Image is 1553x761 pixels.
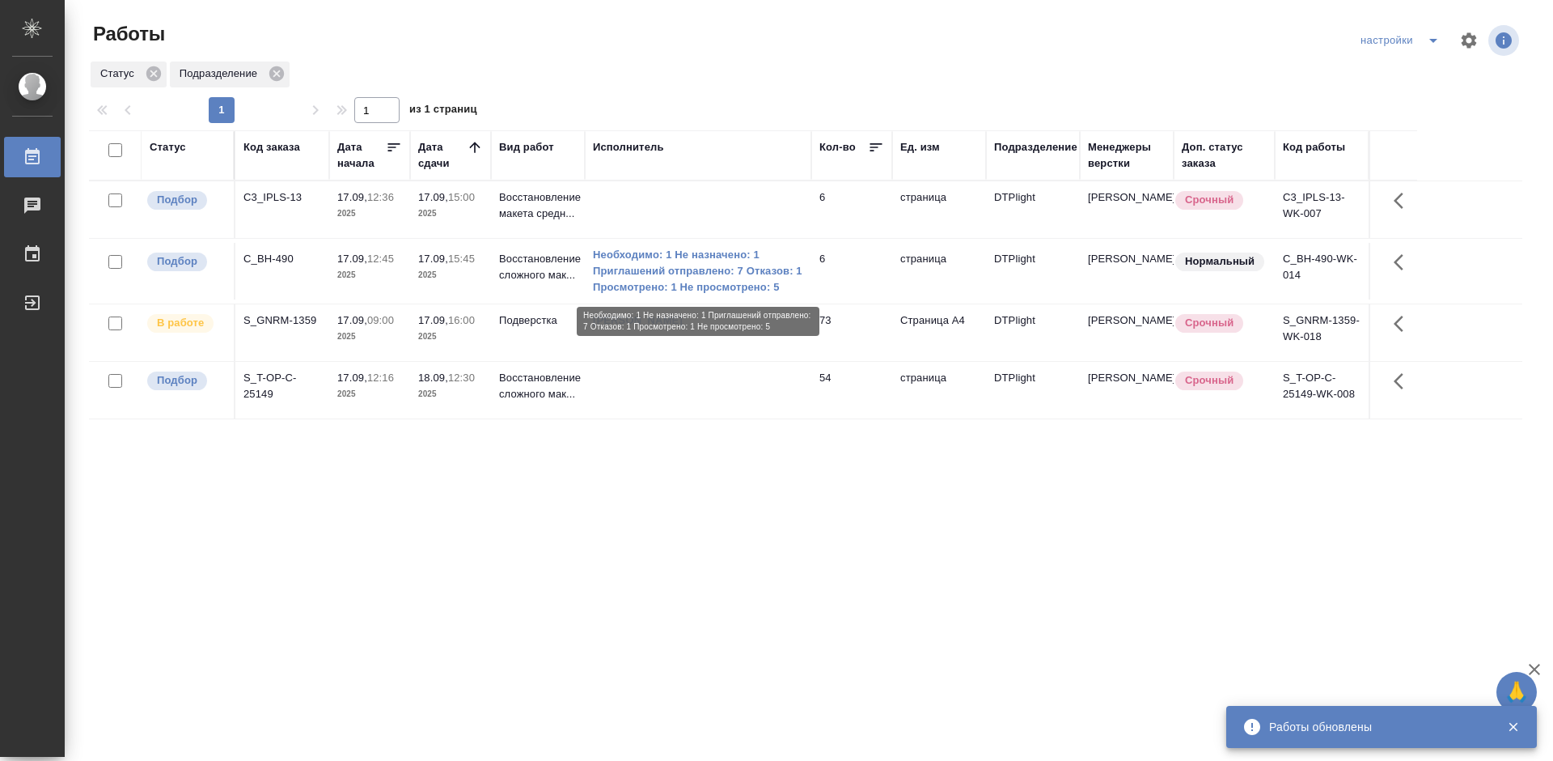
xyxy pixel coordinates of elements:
[243,312,321,329] div: S_GNRM-1359
[499,370,577,402] p: Восстановление сложного мак...
[986,243,1080,300] td: DTPlight
[1088,251,1166,267] p: [PERSON_NAME]
[337,253,367,265] p: 17.09,
[986,181,1080,238] td: DTPlight
[811,362,892,419] td: 54
[1088,139,1166,172] div: Менеджеры верстки
[448,191,475,203] p: 15:00
[157,315,204,331] p: В работе
[892,362,986,419] td: страница
[337,206,402,222] p: 2025
[337,314,367,326] p: 17.09,
[986,362,1080,419] td: DTPlight
[89,21,165,47] span: Работы
[811,304,892,361] td: 73
[994,139,1077,155] div: Подразделение
[448,253,475,265] p: 15:45
[892,243,986,300] td: страница
[337,386,402,402] p: 2025
[1275,362,1369,419] td: S_T-OP-C-25149-WK-008
[1269,719,1483,735] div: Работы обновлены
[418,267,483,283] p: 2025
[100,66,140,82] p: Статус
[418,372,448,384] p: 18.09,
[1185,315,1234,331] p: Срочный
[1503,675,1530,709] span: 🙏
[146,312,226,334] div: Исполнитель выполняет работу
[1088,370,1166,386] p: [PERSON_NAME]
[1488,25,1522,56] span: Посмотреть информацию
[157,253,197,270] p: Подбор
[418,139,467,172] div: Дата сдачи
[1275,181,1369,238] td: C3_IPLS-13-WK-007
[418,191,448,203] p: 17.09,
[1185,253,1255,270] p: Нормальный
[1275,304,1369,361] td: S_GNRM-1359-WK-018
[1496,672,1537,712] button: 🙏
[499,139,554,155] div: Вид работ
[150,139,186,155] div: Статус
[892,181,986,238] td: страница
[337,267,402,283] p: 2025
[1275,243,1369,300] td: C_BH-490-WK-014
[1088,312,1166,329] p: [PERSON_NAME]
[418,386,483,402] p: 2025
[986,304,1080,361] td: DTPlight
[170,62,290,87] div: Подразделение
[811,181,892,238] td: 6
[892,304,986,361] td: Страница А4
[418,206,483,222] p: 2025
[367,372,394,384] p: 12:16
[418,329,483,345] p: 2025
[448,372,475,384] p: 12:30
[243,251,321,267] div: C_BH-490
[180,66,263,82] p: Подразделение
[499,251,577,283] p: Восстановление сложного мак...
[811,243,892,300] td: 6
[418,314,448,326] p: 17.09,
[448,314,475,326] p: 16:00
[1088,189,1166,206] p: [PERSON_NAME]
[1449,21,1488,60] span: Настроить таблицу
[157,192,197,208] p: Подбор
[146,251,226,273] div: Можно подбирать исполнителей
[146,189,226,211] div: Можно подбирать исполнителей
[418,253,448,265] p: 17.09,
[499,189,577,222] p: Восстановление макета средн...
[1384,362,1423,401] button: Здесь прячутся важные кнопки
[499,312,577,329] p: Подверстка
[1185,192,1234,208] p: Срочный
[593,314,683,326] a: [PERSON_NAME]
[243,139,300,155] div: Код заказа
[367,191,394,203] p: 12:36
[367,253,394,265] p: 12:45
[1496,720,1530,734] button: Закрыть
[146,370,226,392] div: Можно подбирать исполнителей
[1384,243,1423,282] button: Здесь прячутся важные кнопки
[819,139,856,155] div: Кол-во
[1283,139,1345,155] div: Код работы
[91,62,167,87] div: Статус
[1384,181,1423,220] button: Здесь прячутся важные кнопки
[1182,139,1267,172] div: Доп. статус заказа
[1356,28,1449,53] div: split button
[1384,304,1423,343] button: Здесь прячутся важные кнопки
[337,191,367,203] p: 17.09,
[900,139,940,155] div: Ед. изм
[593,139,664,155] div: Исполнитель
[337,139,386,172] div: Дата начала
[337,372,367,384] p: 17.09,
[243,370,321,402] div: S_T-OP-C-25149
[157,372,197,389] p: Подбор
[1185,372,1234,389] p: Срочный
[337,329,402,345] p: 2025
[409,100,477,123] span: из 1 страниц
[593,247,803,295] a: Необходимо: 1 Не назначено: 1 Приглашений отправлено: 7 Отказов: 1 Просмотрено: 1 Не просмотрено: 5
[243,189,321,206] div: C3_IPLS-13
[367,314,394,326] p: 09:00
